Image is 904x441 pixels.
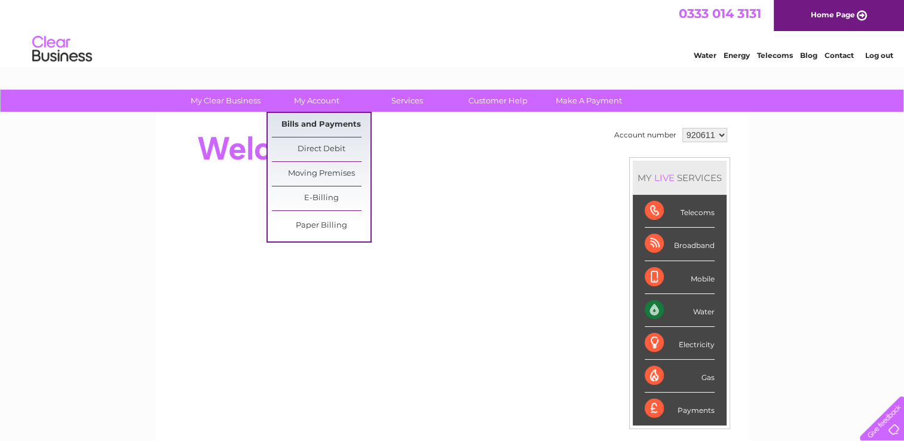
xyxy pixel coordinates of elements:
a: Make A Payment [540,90,638,112]
div: Payments [645,393,715,425]
div: Telecoms [645,195,715,228]
a: 0333 014 3131 [679,6,761,21]
div: Clear Business is a trading name of Verastar Limited (registered in [GEOGRAPHIC_DATA] No. 3667643... [170,7,735,58]
a: Blog [800,51,817,60]
a: E-Billing [272,186,370,210]
div: Gas [645,360,715,393]
a: Log out [865,51,893,60]
a: Bills and Payments [272,113,370,137]
a: Customer Help [449,90,547,112]
div: Electricity [645,327,715,360]
a: Telecoms [757,51,793,60]
div: MY SERVICES [633,161,727,195]
a: My Clear Business [176,90,275,112]
a: Moving Premises [272,162,370,186]
div: LIVE [652,172,677,183]
a: Direct Debit [272,137,370,161]
div: Water [645,294,715,327]
td: Account number [611,125,679,145]
a: My Account [267,90,366,112]
img: logo.png [32,31,93,68]
a: Services [358,90,456,112]
a: Energy [724,51,750,60]
a: Contact [825,51,854,60]
div: Mobile [645,261,715,294]
a: Water [694,51,716,60]
a: Paper Billing [272,214,370,238]
div: Broadband [645,228,715,261]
